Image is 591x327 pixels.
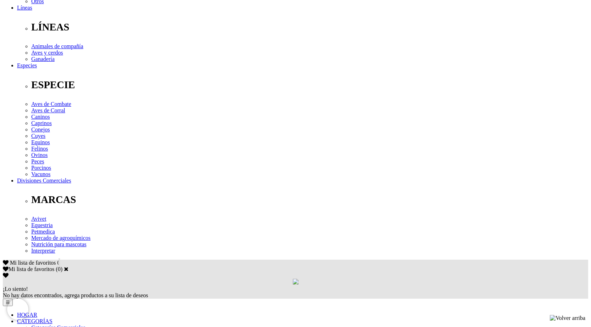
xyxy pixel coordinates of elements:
[31,21,69,33] font: LÍNEAS
[9,266,54,272] font: Mi lista de favoritos
[31,79,75,90] font: ESPECIE
[17,318,53,324] a: CATEGORÍAS
[17,312,37,318] a: HOGAR
[64,266,69,272] a: Cerrar
[31,107,65,113] a: Aves de Corral
[31,139,50,145] a: Equinos
[31,126,50,133] a: Conejos
[17,177,71,184] a: Divisiones Comerciales
[31,248,55,254] a: Interpretar
[17,62,37,68] a: Especies
[31,165,51,171] a: Porcinos
[56,266,58,272] font: (
[31,146,48,152] a: Felinos
[31,241,87,247] a: Nutrición para mascotas
[31,43,83,49] a: Animales de compañía
[293,279,299,284] img: loading.gif
[57,260,60,266] font: 0
[31,120,52,126] a: Caprinos
[61,266,62,272] font: )
[31,152,48,158] a: Ovinos
[6,300,10,305] font: ☰
[31,171,50,177] a: Vacunos
[58,266,61,272] font: 0
[31,133,45,139] a: Cuyes
[31,222,53,228] a: Equestria
[10,260,56,266] font: Mi lista de favoritos
[3,299,13,306] button: ☰
[31,235,91,241] a: Mercado de agroquímicos
[31,158,44,164] a: Peces
[31,216,46,222] a: Avivet
[31,194,76,205] font: MARCAS
[17,5,32,11] a: Líneas
[31,56,55,62] a: Ganadería
[550,315,585,321] img: Volver arriba
[7,299,28,320] iframe: Chat en vivo de Brevo
[31,229,55,235] a: Petmedica
[31,50,63,56] a: Aves y cerdos
[3,292,148,298] font: No hay datos encontrados, agrega productos a su lista de deseos
[3,286,28,292] font: ¡Lo siento!
[31,114,50,120] a: Caninos
[31,101,71,107] a: Aves de Combate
